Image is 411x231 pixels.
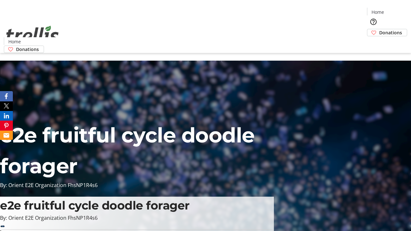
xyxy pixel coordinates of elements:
[372,9,384,15] span: Home
[16,46,39,53] span: Donations
[367,29,407,36] a: Donations
[367,36,380,49] button: Cart
[4,38,25,45] a: Home
[367,9,388,15] a: Home
[379,29,402,36] span: Donations
[4,19,61,51] img: Orient E2E Organization FhsNP1R4s6's Logo
[4,46,44,53] a: Donations
[8,38,21,45] span: Home
[367,15,380,28] button: Help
